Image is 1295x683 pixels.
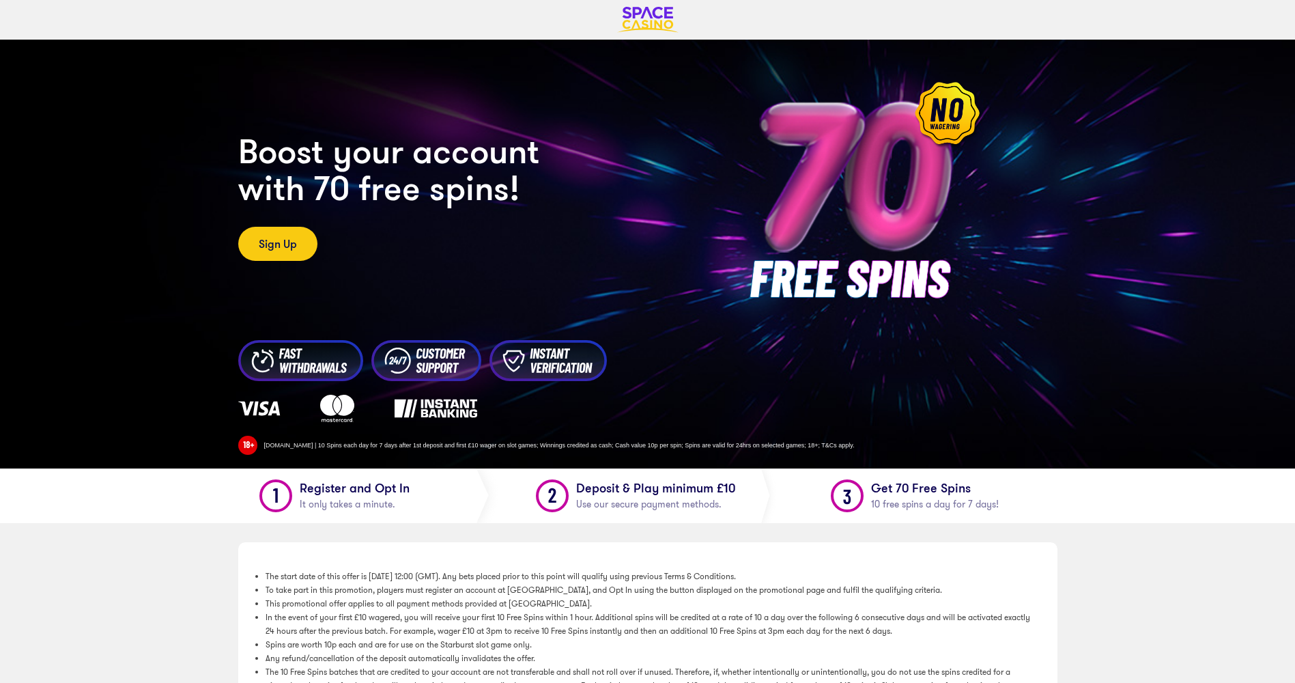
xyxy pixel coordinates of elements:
[864,479,1057,512] h1: Get 70 Free Spins
[535,479,569,512] img: Step 2
[300,496,395,512] span: It only takes a minute.
[257,441,1057,449] div: [DOMAIN_NAME] | 10 Spins each day for 7 days after 1st deposit and first £10 wager on slot games;...
[266,652,1030,665] li: Any refund/cancellation of the deposit automatically invalidates the offer.
[569,479,760,512] h1: Deposit & Play minimum £10
[576,496,722,512] span: Use our secure payment methods.
[293,479,475,512] h1: Register and Opt In
[266,597,1030,611] li: This promotional offer applies to all payment methods provided at [GEOGRAPHIC_DATA].
[266,611,1030,638] li: In the event of your first £10 wagered, you will receive your first 10 Free Spins within 1 hour. ...
[238,436,257,455] img: 18 Plus
[871,496,999,512] span: 10 free spins a day for 7 days!
[266,583,1030,597] li: To take part in this promotion, players must register an account at [GEOGRAPHIC_DATA], and Opt In...
[266,638,1030,652] li: Spins are worth 10p each and are for use on the Starburst slot game only.
[259,479,293,512] img: Step 1
[238,133,716,206] h2: Boost your account with 70 free spins!
[266,570,1030,583] li: The start date of this offer is [DATE] 12:00 (GMT). Any bets placed prior to this point will qual...
[830,479,864,512] img: Step 3
[760,469,780,523] img: Divider
[238,227,317,261] a: Sign Up
[474,469,504,523] img: Divider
